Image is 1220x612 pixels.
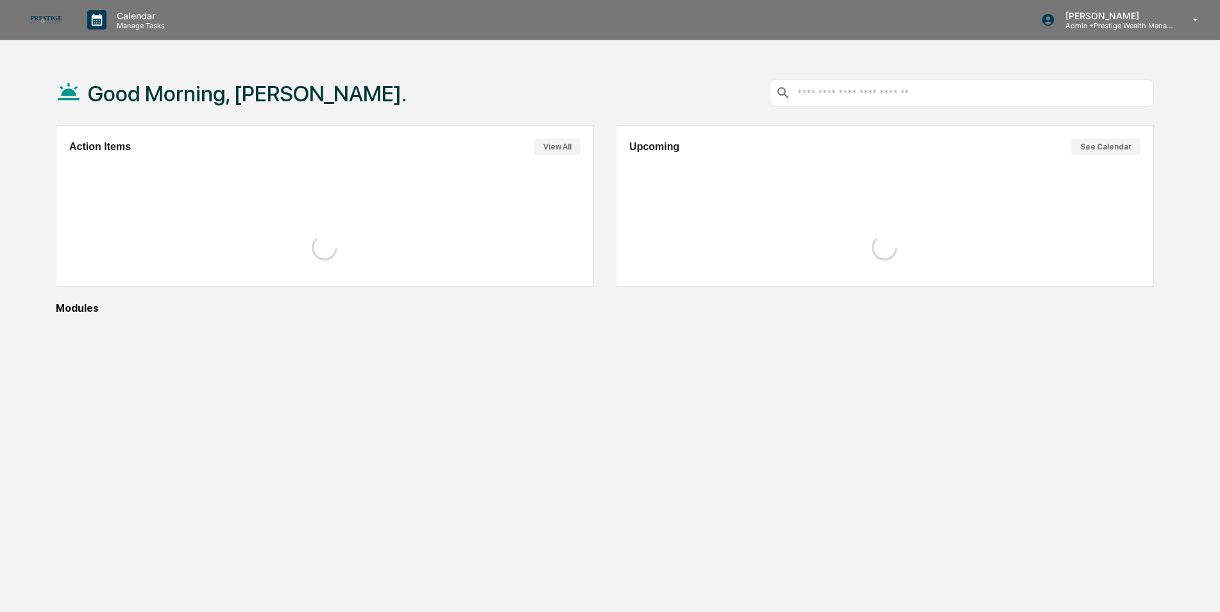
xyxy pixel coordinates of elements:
[1055,21,1174,30] p: Admin • Prestige Wealth Management
[69,141,131,153] h2: Action Items
[31,16,62,24] img: logo
[1055,10,1174,21] p: [PERSON_NAME]
[1071,139,1140,155] button: See Calendar
[534,139,580,155] button: View All
[106,10,171,21] p: Calendar
[56,302,1154,314] div: Modules
[629,141,679,153] h2: Upcoming
[88,81,407,106] h1: Good Morning, [PERSON_NAME].
[106,21,171,30] p: Manage Tasks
